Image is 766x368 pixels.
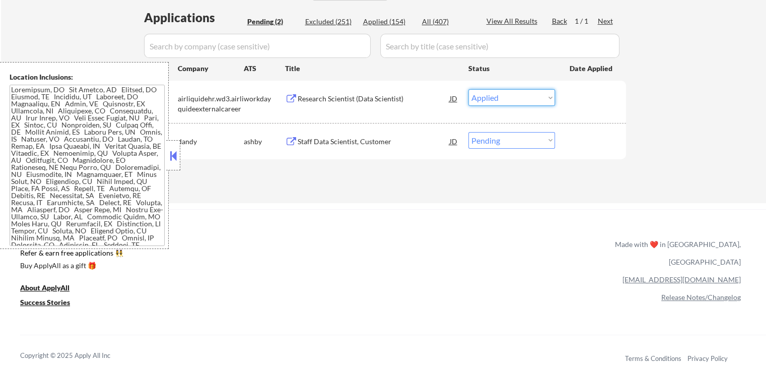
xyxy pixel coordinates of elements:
[661,293,741,301] a: Release Notes/Changelog
[20,283,69,292] u: About ApplyAll
[178,64,244,74] div: Company
[20,250,404,260] a: Refer & earn free applications 👯‍♀️
[10,72,165,82] div: Location Inclusions:
[575,16,598,26] div: 1 / 1
[422,17,472,27] div: All (407)
[20,260,121,273] a: Buy ApplyAll as a gift 🎁
[622,275,741,284] a: [EMAIL_ADDRESS][DOMAIN_NAME]
[552,16,568,26] div: Back
[468,59,555,77] div: Status
[298,94,450,104] div: Research Scientist (Data Scientist)
[598,16,614,26] div: Next
[244,137,285,147] div: ashby
[625,354,681,362] a: Terms & Conditions
[178,94,244,113] div: airliquidehr.wd3.airliquideexternalcareer
[244,64,285,74] div: ATS
[20,298,70,306] u: Success Stories
[20,262,121,269] div: Buy ApplyAll as a gift 🎁
[20,297,84,310] a: Success Stories
[380,34,619,58] input: Search by title (case sensitive)
[144,34,371,58] input: Search by company (case sensitive)
[285,64,459,74] div: Title
[486,16,540,26] div: View All Results
[247,17,298,27] div: Pending (2)
[363,17,413,27] div: Applied (154)
[611,235,741,271] div: Made with ❤️ in [GEOGRAPHIC_DATA], [GEOGRAPHIC_DATA]
[144,12,244,24] div: Applications
[449,89,459,107] div: JD
[244,94,285,104] div: workday
[449,132,459,150] div: JD
[305,17,356,27] div: Excluded (251)
[687,354,728,362] a: Privacy Policy
[20,351,136,361] div: Copyright © 2025 Apply All Inc
[178,137,244,147] div: dandy
[20,282,84,295] a: About ApplyAll
[570,64,614,74] div: Date Applied
[298,137,450,147] div: Staff Data Scientist, Customer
